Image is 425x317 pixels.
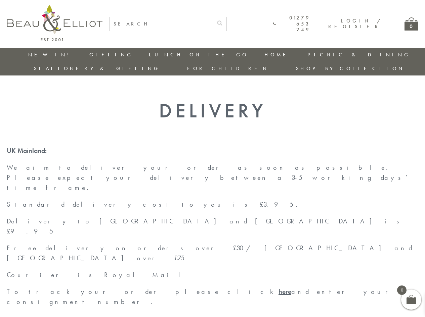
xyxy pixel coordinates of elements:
a: Login / Register [328,17,381,30]
span: 0 [397,285,407,295]
h1: Delivery [7,99,418,122]
p: Standard delivery cost to you is £3.95. [7,199,418,209]
p: Delivery to [GEOGRAPHIC_DATA] and [GEOGRAPHIC_DATA] is £9.95 [7,216,418,236]
a: Picnic & Dining [307,51,410,58]
a: Stationery & Gifting [34,65,160,72]
a: 01279 653 249 [273,15,310,33]
a: Shop by collection [296,65,405,72]
input: SEARCH [110,17,213,31]
a: 0 [405,17,418,31]
p: We aim to deliver your order as soon as possible. Please expect your delivery between a 3-5 worki... [7,162,418,193]
a: Home [264,51,291,58]
p: Courier is Royal Mail [7,270,418,280]
a: Lunch On The Go [149,51,248,58]
p: To track your order please click and enter your consignment number. [7,286,418,307]
strong: UK Mainland: [7,146,47,155]
p: Free delivery on orders over £30/ [GEOGRAPHIC_DATA] and [GEOGRAPHIC_DATA] over £75 [7,243,418,263]
img: logo [7,5,102,41]
a: For Children [187,65,269,72]
a: here [279,287,291,296]
a: Gifting [89,51,133,58]
a: New in! [28,51,73,58]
